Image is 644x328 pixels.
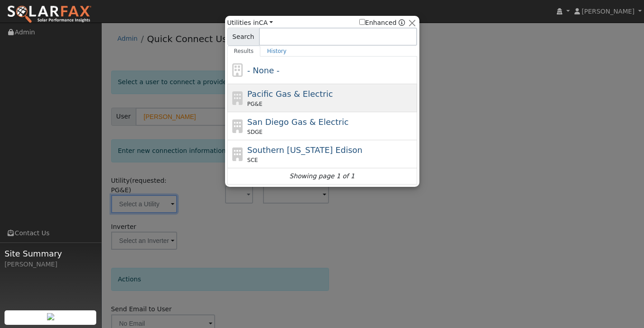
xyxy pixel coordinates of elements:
[227,28,259,46] span: Search
[247,89,333,99] span: Pacific Gas & Electric
[289,171,354,181] i: Showing page 1 of 1
[227,18,273,28] span: Utilities in
[5,260,97,269] div: [PERSON_NAME]
[359,19,365,25] input: Enhanced
[5,247,97,260] span: Site Summary
[247,66,279,75] span: - None -
[247,156,258,164] span: SCE
[359,18,405,28] span: Show enhanced providers
[247,117,348,127] span: San Diego Gas & Electric
[247,145,362,155] span: Southern [US_STATE] Edison
[359,18,397,28] label: Enhanced
[247,128,263,136] span: SDGE
[399,19,405,26] a: Enhanced Providers
[7,5,92,24] img: SolarFax
[260,46,293,57] a: History
[582,8,635,15] span: [PERSON_NAME]
[259,19,273,26] a: CA
[47,313,54,320] img: retrieve
[227,46,261,57] a: Results
[247,100,262,108] span: PG&E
